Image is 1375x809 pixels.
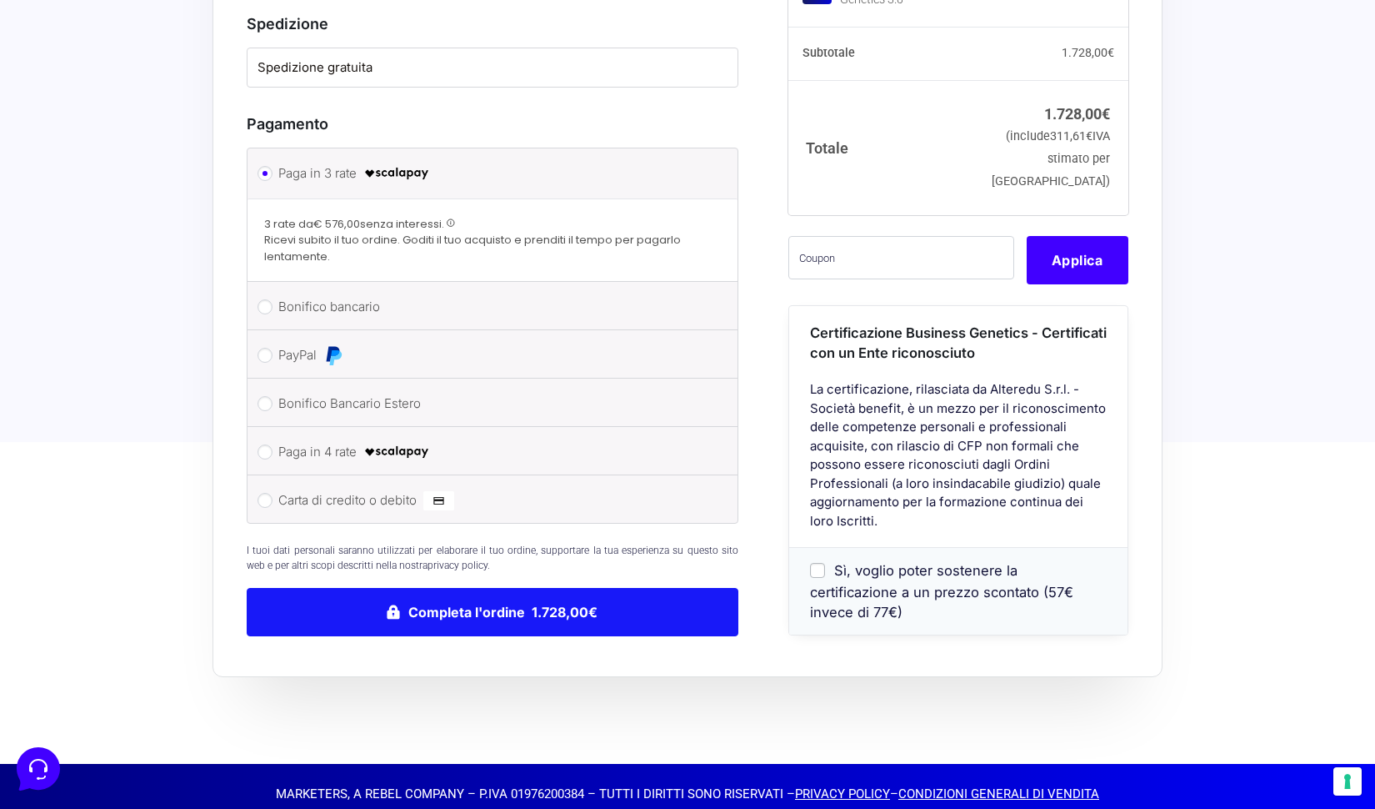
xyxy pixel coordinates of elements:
label: Bonifico Bancario Estero [278,391,701,416]
small: (include IVA stimato per [GEOGRAPHIC_DATA]) [992,129,1110,188]
input: Sì, voglio poter sostenere la certificazione a un prezzo scontato (57€ invece di 77€) [810,563,825,578]
p: MARKETERS, A REBEL COMPANY – P.IVA 01976200384 – TUTTI I DIRITTI SONO RISERVATI – – [221,785,1154,804]
img: scalapay-logo-black.png [363,163,430,183]
a: Apri Centro Assistenza [177,207,307,220]
span: Sì, voglio poter sostenere la certificazione a un prezzo scontato (57€ invece di 77€) [810,563,1073,621]
a: CONDIZIONI GENERALI DI VENDITA [898,786,1099,801]
span: Inizia una conversazione [108,150,246,163]
input: Coupon [788,236,1014,279]
h3: Spedizione [247,13,738,35]
button: Inizia una conversazione [27,140,307,173]
label: PayPal [278,343,701,368]
label: Spedizione gratuita [257,58,727,78]
button: Completa l'ordine 1.728,00€ [247,588,738,636]
span: Le tue conversazioni [27,67,142,80]
p: Aiuto [257,559,281,574]
iframe: Customerly Messenger Launcher [13,744,63,794]
label: Carta di credito o debito [278,488,701,513]
a: privacy policy [427,560,487,571]
h2: Ciao da Marketers 👋 [13,13,280,40]
th: Subtotale [788,28,984,81]
button: Applica [1027,236,1128,284]
th: Totale [788,81,984,215]
h3: Pagamento [247,113,738,135]
label: Bonifico bancario [278,294,701,319]
span: € [1102,105,1110,123]
img: dark [53,93,87,127]
div: La certificazione, rilasciata da Alteredu S.r.l. - Società benefit, è un mezzo per il riconoscime... [789,381,1127,548]
a: PRIVACY POLICY [795,786,890,801]
img: dark [27,93,60,127]
bdi: 1.728,00 [1044,105,1110,123]
input: Cerca un articolo... [37,243,272,259]
button: Aiuto [217,535,320,574]
p: Home [50,559,78,574]
p: Messaggi [144,559,189,574]
button: Messaggi [116,535,218,574]
button: Le tue preferenze relative al consenso per le tecnologie di tracciamento [1333,767,1362,796]
label: Paga in 4 rate [278,440,701,465]
img: dark [80,93,113,127]
span: € [1086,129,1092,143]
span: Certificazione Business Genetics - Certificati con un Ente riconosciuto [810,324,1107,362]
span: € [1107,47,1114,60]
img: PayPal [323,345,343,365]
span: 311,61 [1050,129,1092,143]
span: Trova una risposta [27,207,130,220]
button: Home [13,535,116,574]
img: Carta di credito o debito [423,490,454,510]
label: Paga in 3 rate [278,161,701,186]
bdi: 1.728,00 [1062,47,1114,60]
img: scalapay-logo-black.png [363,442,430,462]
p: I tuoi dati personali saranno utilizzati per elaborare il tuo ordine, supportare la tua esperienz... [247,543,738,573]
